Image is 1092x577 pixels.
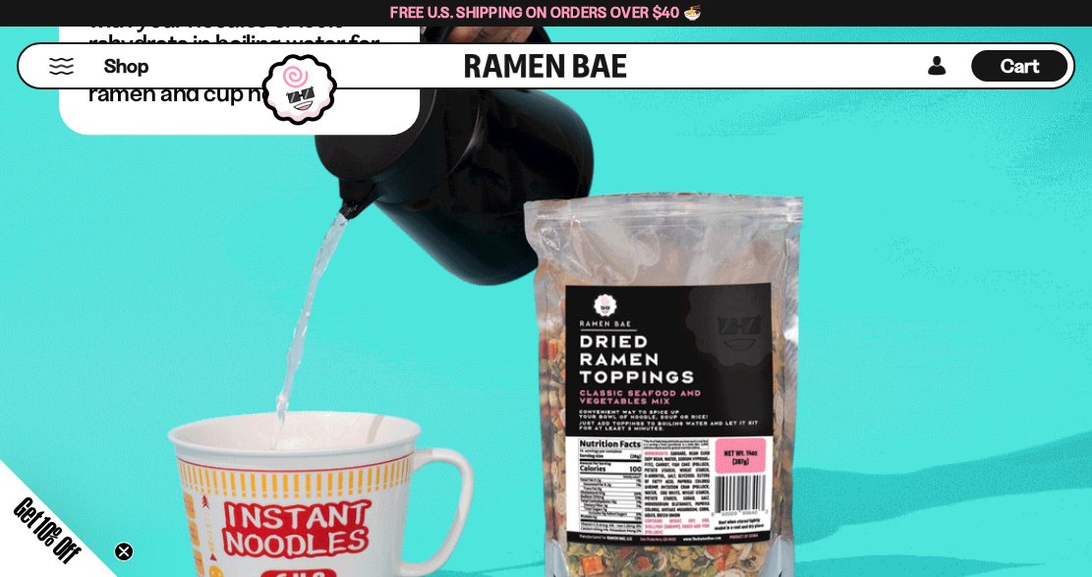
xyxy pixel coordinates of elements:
[104,53,148,80] span: Shop
[971,44,1067,87] div: Cart
[1001,54,1039,78] span: Cart
[390,3,702,22] span: Free U.S. Shipping on Orders over $40 🍜
[9,491,86,568] span: Get 10% Off
[48,58,75,75] button: Mobile Menu Trigger
[104,50,148,82] a: Shop
[114,542,134,561] button: Close teaser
